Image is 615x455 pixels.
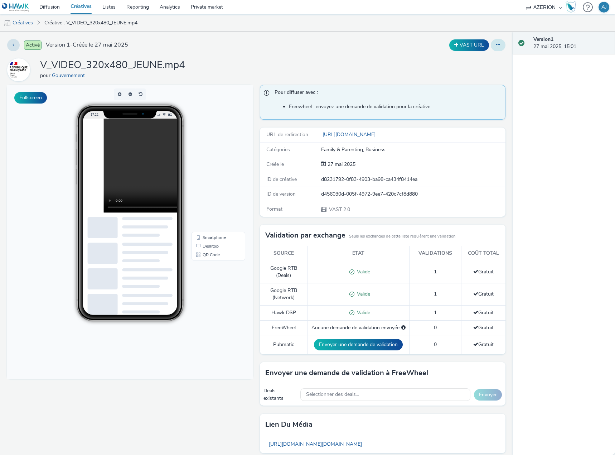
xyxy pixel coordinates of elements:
td: Google RTB (Deals) [260,261,307,283]
td: Pubmatic [260,335,307,354]
span: Valide [354,291,370,297]
a: Hawk Academy [566,1,579,13]
h3: Lien du média [265,419,313,430]
span: Catégories [266,146,290,153]
span: 0 [434,341,437,348]
h3: Validation par exchange [265,230,345,241]
button: Envoyer [474,389,502,401]
img: undefined Logo [2,3,29,12]
span: 1 [434,291,437,297]
div: Family & Parenting, Business [321,146,505,153]
strong: Version 1 [533,36,553,43]
th: Coût total [461,246,505,261]
span: pour [40,72,52,79]
div: Deals existants [263,387,297,402]
span: Gratuit [473,324,494,331]
span: Pour diffuser avec : [275,89,498,98]
div: Sélectionnez un deal ci-dessous et cliquez sur Envoyer pour envoyer une demande de validation à F... [401,324,406,331]
span: Gratuit [473,291,494,297]
a: [URL][DOMAIN_NAME] [321,131,378,138]
a: Créative : V_VIDEO_320x480_JEUNE.mp4 [41,14,141,32]
li: Desktop [186,157,237,166]
button: Fullscreen [14,92,47,104]
div: Dupliquer la créative en un VAST URL [447,39,491,51]
li: Smartphone [186,148,237,157]
small: Seuls les exchanges de cette liste requièrent une validation [349,234,455,239]
div: Création 27 mai 2025, 15:01 [326,161,355,168]
span: Format [266,206,282,212]
a: Gouvernement [52,72,88,79]
a: [URL][DOMAIN_NAME][DOMAIN_NAME] [265,437,365,451]
span: 17:22 [83,28,91,32]
span: ID de version [266,191,296,197]
span: Gratuit [473,341,494,348]
span: Sélectionner des deals... [306,392,359,398]
th: Etat [307,246,409,261]
img: mobile [4,20,11,27]
span: 1 [434,268,437,275]
span: Desktop [195,159,212,163]
td: Google RTB (Network) [260,283,307,305]
span: Gratuit [473,309,494,316]
button: Envoyer une demande de validation [314,339,403,350]
span: VAST 2.0 [328,206,350,213]
span: Gratuit [473,268,494,275]
span: Créée le [266,161,284,168]
div: AJ [601,2,607,13]
span: ID de créative [266,176,297,183]
td: FreeWheel [260,320,307,335]
span: Version 1 - Créée le 27 mai 2025 [46,41,128,49]
h1: V_VIDEO_320x480_JEUNE.mp4 [40,58,185,72]
div: 27 mai 2025, 15:01 [533,36,609,51]
img: Hawk Academy [566,1,576,13]
div: Aucune demande de validation envoyée [311,324,406,331]
th: Source [260,246,307,261]
th: Validations [409,246,461,261]
div: d8231792-0f83-4903-ba98-ca434f8414ea [321,176,505,183]
span: Activé [24,40,42,50]
h3: Envoyer une demande de validation à FreeWheel [265,368,428,378]
span: URL de redirection [266,131,308,138]
span: Valide [354,268,370,275]
button: VAST URL [449,39,489,51]
span: QR Code [195,168,213,172]
span: Smartphone [195,150,219,155]
div: d456030d-005f-4972-9ee7-420c7cf8d880 [321,191,505,198]
span: 1 [434,309,437,316]
td: Hawk DSP [260,305,307,320]
li: QR Code [186,166,237,174]
li: Freewheel : envoyez une demande de validation pour la créative [289,103,502,110]
img: Gouvernement [8,59,29,80]
span: 0 [434,324,437,331]
span: Valide [354,309,370,316]
a: Gouvernement [7,66,33,73]
span: 27 mai 2025 [326,161,355,168]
